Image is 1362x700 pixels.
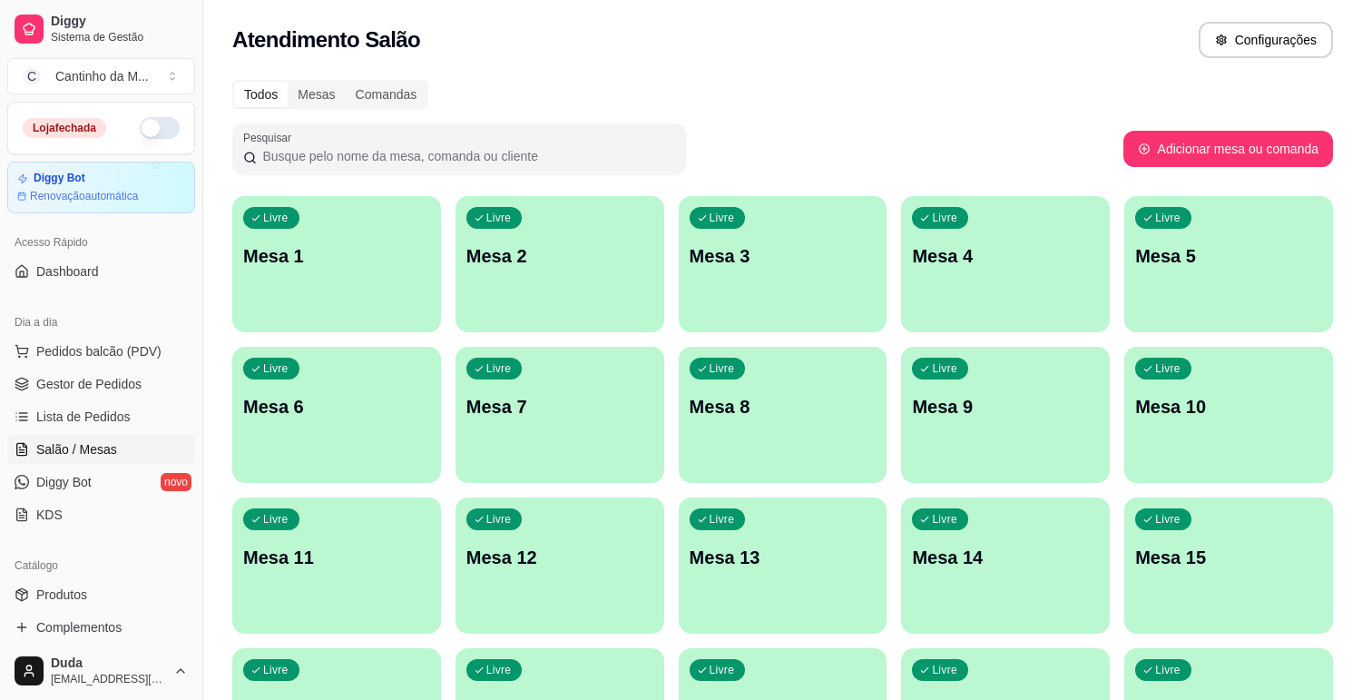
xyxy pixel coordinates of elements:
[7,468,195,497] a: Diggy Botnovo
[486,512,512,527] p: Livre
[1155,512,1181,527] p: Livre
[912,394,1099,419] p: Mesa 9
[679,347,887,483] button: LivreMesa 8
[466,243,653,269] p: Mesa 2
[1135,243,1322,269] p: Mesa 5
[263,211,289,225] p: Livre
[263,512,289,527] p: Livre
[1123,131,1333,167] button: Adicionar mesa ou comanda
[36,506,63,524] span: KDS
[51,30,188,44] span: Sistema de Gestão
[288,82,345,107] div: Mesas
[23,67,41,85] span: C
[243,243,430,269] p: Mesa 1
[346,82,427,107] div: Comandas
[30,189,138,203] article: Renovação automática
[234,82,288,107] div: Todos
[243,394,430,419] p: Mesa 6
[456,196,664,332] button: LivreMesa 2
[486,211,512,225] p: Livre
[51,14,188,30] span: Diggy
[1135,394,1322,419] p: Mesa 10
[243,130,298,145] label: Pesquisar
[679,196,887,332] button: LivreMesa 3
[456,498,664,634] button: LivreMesa 12
[7,435,195,464] a: Salão / Mesas
[710,663,735,677] p: Livre
[1155,211,1181,225] p: Livre
[36,618,122,636] span: Complementos
[7,649,195,693] button: Duda[EMAIL_ADDRESS][DOMAIN_NAME]
[55,67,149,85] div: Cantinho da M ...
[690,394,877,419] p: Mesa 8
[243,545,430,570] p: Mesa 11
[486,361,512,376] p: Livre
[466,545,653,570] p: Mesa 12
[1124,196,1333,332] button: LivreMesa 5
[36,473,92,491] span: Diggy Bot
[1124,498,1333,634] button: LivreMesa 15
[1155,663,1181,677] p: Livre
[232,347,441,483] button: LivreMesa 6
[679,498,887,634] button: LivreMesa 13
[36,342,162,360] span: Pedidos balcão (PDV)
[1199,22,1333,58] button: Configurações
[7,402,195,431] a: Lista de Pedidos
[466,394,653,419] p: Mesa 7
[901,498,1110,634] button: LivreMesa 14
[232,498,441,634] button: LivreMesa 11
[901,347,1110,483] button: LivreMesa 9
[7,257,195,286] a: Dashboard
[710,361,735,376] p: Livre
[7,162,195,213] a: Diggy BotRenovaçãoautomática
[51,656,166,672] span: Duda
[7,58,195,94] button: Select a team
[901,196,1110,332] button: LivreMesa 4
[263,663,289,677] p: Livre
[7,7,195,51] a: DiggySistema de Gestão
[932,211,957,225] p: Livre
[36,586,87,604] span: Produtos
[1124,347,1333,483] button: LivreMesa 10
[932,361,957,376] p: Livre
[912,545,1099,570] p: Mesa 14
[257,147,675,165] input: Pesquisar
[36,408,131,426] span: Lista de Pedidos
[232,25,420,54] h2: Atendimento Salão
[7,228,195,257] div: Acesso Rápido
[1155,361,1181,376] p: Livre
[23,118,106,138] div: Loja fechada
[690,545,877,570] p: Mesa 13
[51,672,166,686] span: [EMAIL_ADDRESS][DOMAIN_NAME]
[36,262,99,281] span: Dashboard
[7,308,195,337] div: Dia a dia
[7,613,195,642] a: Complementos
[7,500,195,529] a: KDS
[7,337,195,366] button: Pedidos balcão (PDV)
[7,580,195,609] a: Produtos
[36,375,142,393] span: Gestor de Pedidos
[34,172,85,185] article: Diggy Bot
[232,196,441,332] button: LivreMesa 1
[690,243,877,269] p: Mesa 3
[140,117,180,139] button: Alterar Status
[932,512,957,527] p: Livre
[7,370,195,399] a: Gestor de Pedidos
[710,512,735,527] p: Livre
[36,440,117,458] span: Salão / Mesas
[932,663,957,677] p: Livre
[710,211,735,225] p: Livre
[486,663,512,677] p: Livre
[912,243,1099,269] p: Mesa 4
[456,347,664,483] button: LivreMesa 7
[1135,545,1322,570] p: Mesa 15
[263,361,289,376] p: Livre
[7,551,195,580] div: Catálogo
